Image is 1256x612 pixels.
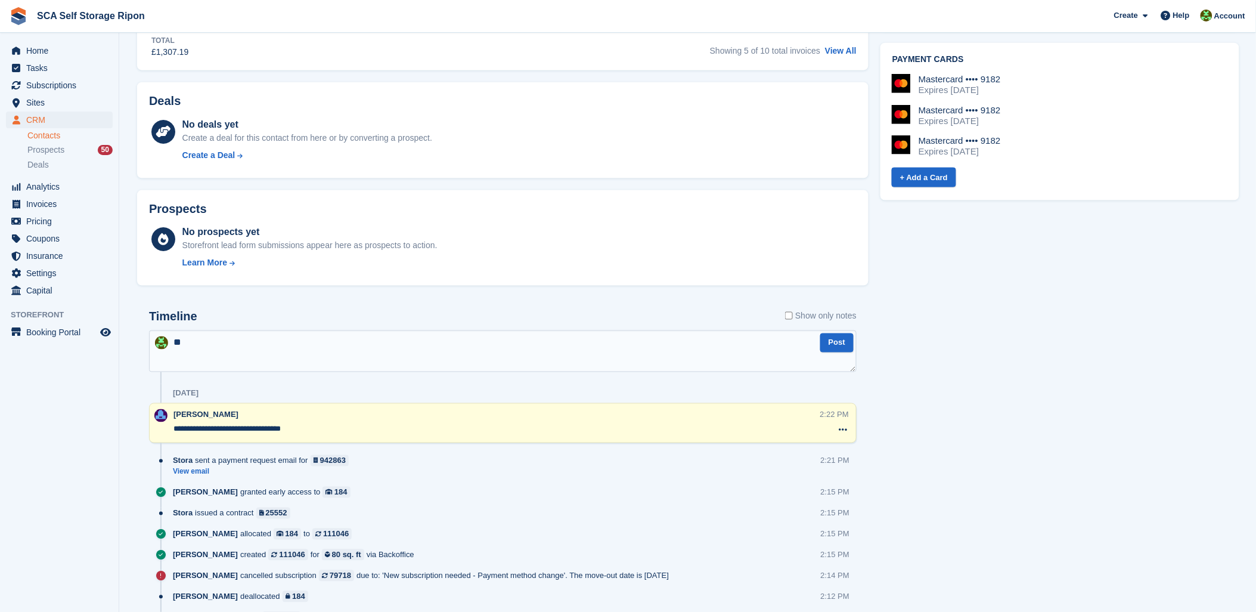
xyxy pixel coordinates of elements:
div: 2:22 PM [820,409,849,421]
div: Storefront lead form submissions appear here as prospects to action. [182,239,438,252]
a: menu [6,60,113,76]
div: 25552 [266,508,287,519]
div: Learn More [182,256,227,269]
a: menu [6,248,113,264]
button: Post [820,333,854,353]
a: menu [6,213,113,230]
div: deallocated [173,591,314,602]
span: Create [1114,10,1138,21]
div: created for via Backoffice [173,549,420,561]
img: Kelly Neesham [1201,10,1212,21]
div: issued a contract [173,508,296,519]
span: CRM [26,112,98,128]
a: 80 sq. ft [322,549,364,561]
div: 184 [286,528,299,540]
div: No prospects yet [182,225,438,239]
div: No deals yet [182,118,432,132]
h2: Payment cards [892,55,1227,64]
a: 184 [322,487,350,498]
div: 184 [334,487,348,498]
div: Expires [DATE] [919,116,1001,126]
div: 111046 [323,528,349,540]
div: sent a payment request email for [173,455,355,466]
a: View All [825,46,857,55]
a: Create a Deal [182,149,432,162]
div: 2:12 PM [821,591,849,602]
div: cancelled subscription due to: 'New subscription needed - Payment method change'. The move-out da... [173,570,675,582]
img: Mastercard Logo [892,105,911,124]
a: menu [6,230,113,247]
div: 2:21 PM [821,455,849,466]
a: 942863 [311,455,349,466]
span: Home [26,42,98,59]
a: 184 [283,591,308,602]
span: Help [1173,10,1190,21]
a: Learn More [182,256,438,269]
span: Tasks [26,60,98,76]
h2: Timeline [149,310,197,323]
a: menu [6,112,113,128]
a: menu [6,282,113,299]
span: Analytics [26,178,98,195]
div: Create a Deal [182,149,235,162]
div: 80 sq. ft [332,549,361,561]
a: View email [173,467,355,477]
img: Sarah Race [154,409,168,422]
div: 50 [98,145,113,155]
span: Settings [26,265,98,282]
span: Pricing [26,213,98,230]
span: Stora [173,455,193,466]
div: Total [151,35,188,46]
a: 184 [274,528,301,540]
a: 79718 [319,570,354,582]
a: menu [6,94,113,111]
span: [PERSON_NAME] [173,410,238,419]
span: [PERSON_NAME] [173,487,238,498]
div: 184 [292,591,305,602]
img: Mastercard Logo [892,135,911,154]
div: Expires [DATE] [919,85,1001,95]
h2: Prospects [149,202,207,216]
span: [PERSON_NAME] [173,570,238,582]
a: Prospects 50 [27,144,113,156]
span: Invoices [26,196,98,212]
span: [PERSON_NAME] [173,528,238,540]
span: Subscriptions [26,77,98,94]
div: Expires [DATE] [919,146,1001,157]
img: Kelly Neesham [155,336,168,350]
span: [PERSON_NAME] [173,591,238,602]
a: menu [6,77,113,94]
span: Deals [27,159,49,171]
span: Showing 5 of 10 total invoices [710,46,820,55]
input: Show only notes [785,310,793,322]
a: Preview store [98,325,113,339]
span: Capital [26,282,98,299]
img: stora-icon-8386f47178a22dfd0bd8f6a31ec36ba5ce8667c1dd55bd0f319d3a0aa187defe.svg [10,7,27,25]
div: Mastercard •••• 9182 [919,105,1001,116]
span: [PERSON_NAME] [173,549,238,561]
a: menu [6,196,113,212]
span: Prospects [27,144,64,156]
span: Stora [173,508,193,519]
span: Insurance [26,248,98,264]
span: Coupons [26,230,98,247]
a: 111046 [312,528,352,540]
a: menu [6,42,113,59]
span: Sites [26,94,98,111]
div: 2:15 PM [821,549,849,561]
div: £1,307.19 [151,46,188,58]
span: Booking Portal [26,324,98,341]
div: 2:15 PM [821,487,849,498]
a: Deals [27,159,113,171]
div: Mastercard •••• 9182 [919,74,1001,85]
a: Contacts [27,130,113,141]
a: SCA Self Storage Ripon [32,6,150,26]
div: granted early access to [173,487,356,498]
label: Show only notes [785,310,857,322]
img: Mastercard Logo [892,74,911,93]
a: menu [6,265,113,282]
a: menu [6,324,113,341]
span: Account [1214,10,1245,22]
div: 2:15 PM [821,508,849,519]
h2: Deals [149,94,181,108]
